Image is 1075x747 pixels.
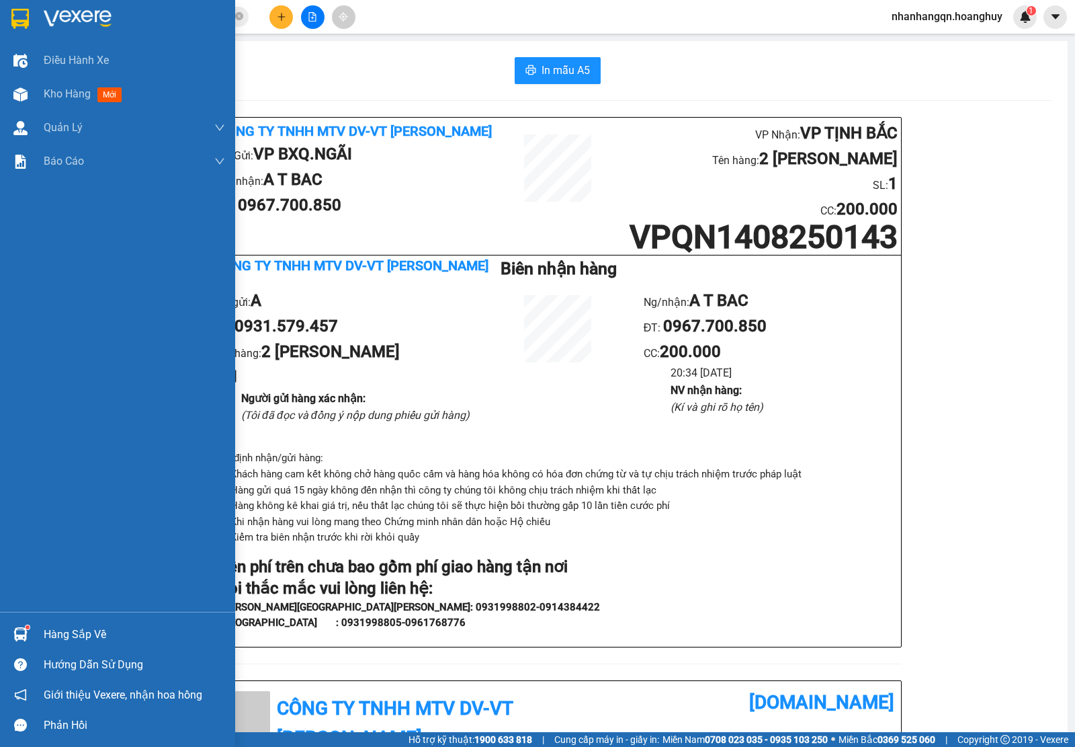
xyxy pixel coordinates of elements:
[644,288,901,314] li: Ng/nhận:
[614,147,898,172] li: Tên hàng:
[44,686,202,703] span: Giới thiệu Vexere, nhận hoa hồng
[705,734,828,745] strong: 0708 023 035 - 0935 103 250
[277,12,286,22] span: plus
[228,498,901,514] li: Hàng không kê khai giá trị, nếu thất lạc chúng tôi sẽ thực hiện bồi thường gấp 10 lần tiền cước phí
[235,12,243,20] span: close-circle
[13,54,28,68] img: warehouse-icon
[614,223,898,251] h1: VPQN1408250143
[218,167,501,193] li: Ng/nhận:
[263,170,322,189] b: A T BAC
[214,122,225,133] span: down
[44,655,225,675] div: Hướng dẫn sử dụng
[44,625,225,645] div: Hàng sắp về
[671,384,742,397] b: NV nhận hàng :
[881,8,1013,25] span: nhanhangqn.hoanghuy
[44,715,225,736] div: Phản hồi
[671,364,901,381] li: 20:34 [DATE]
[301,5,325,29] button: file-add
[238,196,341,214] b: 0967.700.850
[234,317,338,336] b: 0931.579.457
[644,288,901,416] ul: CC
[663,317,767,336] b: 0967.700.850
[214,314,472,340] li: ĐT:
[214,557,568,576] strong: Tiền phí trên chưa bao gồm phí giao hàng tận nơi
[214,340,472,365] li: Tên hàng:
[408,732,532,747] span: Hỗ trợ kỹ thuật:
[44,87,91,100] span: Kho hàng
[474,734,532,745] strong: 1900 633 818
[14,689,27,701] span: notification
[228,467,901,483] li: Khách hàng cam kết không chở hàng quốc cấm và hàng hóa không có hóa đơn chứng từ và tự chịu trách...
[261,342,400,361] b: 2 [PERSON_NAME]
[554,732,659,747] span: Cung cấp máy in - giấy in:
[614,171,898,197] li: SL:
[749,691,894,713] b: [DOMAIN_NAME]
[834,204,898,217] span: :
[44,52,109,69] span: Điều hành xe
[14,719,27,732] span: message
[214,364,472,390] li: SL:
[253,145,352,163] b: VP BXQ.NGÃI
[1000,735,1010,744] span: copyright
[542,732,544,747] span: |
[332,5,355,29] button: aim
[888,174,898,193] b: 1
[44,153,84,169] span: Báo cáo
[97,87,122,102] span: mới
[515,57,601,84] button: printerIn mẫu A5
[214,156,225,167] span: down
[218,123,492,139] b: Công ty TNHH MTV DV-VT [PERSON_NAME]
[945,732,947,747] span: |
[13,87,28,102] img: warehouse-icon
[836,200,898,219] b: 200.000
[214,258,488,274] b: Công ty TNHH MTV DV-VT [PERSON_NAME]
[614,197,898,223] li: CC
[831,737,835,742] span: ⚪️
[228,483,901,499] li: Hàng gửi quá 15 ngày không đến nhận thì công ty chúng tôi không chịu trách nhiệm khi thất lạc
[1019,11,1031,23] img: icon-new-feature
[214,579,433,598] strong: Mọi thắc mắc vui lòng liên hệ:
[614,121,898,147] li: VP Nhận:
[11,9,29,29] img: logo-vxr
[241,392,365,405] b: Người gửi hàng xác nhận :
[877,734,935,745] strong: 0369 525 060
[214,617,466,629] strong: - [GEOGRAPHIC_DATA] : 0931998805-0961768776
[1029,6,1033,15] span: 1
[13,627,28,641] img: warehouse-icon
[671,401,763,414] i: (Kí và ghi rõ họ tên)
[838,732,935,747] span: Miền Bắc
[218,142,501,167] li: VP Gửi:
[800,124,898,143] b: VP TỊNH BẮC
[251,291,261,310] b: A
[689,291,748,310] b: A T BAC
[228,514,901,530] li: Khi nhận hàng vui lòng mang theo Chứng minh nhân dân hoặc Hộ chiếu
[501,259,617,278] b: Biên nhận hàng
[218,193,501,219] li: ĐT:
[1043,5,1067,29] button: caret-down
[339,12,348,22] span: aim
[26,625,30,629] sup: 1
[525,65,536,77] span: printer
[14,658,27,671] span: question-circle
[228,530,901,546] li: Kiểm tra biên nhận trước khi rời khỏi quầy
[644,314,901,340] li: ĐT:
[308,12,317,22] span: file-add
[542,62,590,79] span: In mẫu A5
[13,121,28,135] img: warehouse-icon
[214,450,901,647] div: Quy định nhận/gửi hàng :
[269,5,293,29] button: plus
[657,347,721,360] span: :
[1027,6,1036,15] sup: 1
[44,119,83,136] span: Quản Lý
[241,409,470,422] i: (Tôi đã đọc và đồng ý nộp dung phiếu gửi hàng)
[1049,11,1062,23] span: caret-down
[214,601,600,613] strong: - [PERSON_NAME][GEOGRAPHIC_DATA][PERSON_NAME]: 0931998802-0914384422
[759,149,898,168] b: 2 [PERSON_NAME]
[214,288,472,314] li: Ng/gửi:
[235,11,243,24] span: close-circle
[662,732,828,747] span: Miền Nam
[13,155,28,169] img: solution-icon
[660,342,721,361] b: 200.000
